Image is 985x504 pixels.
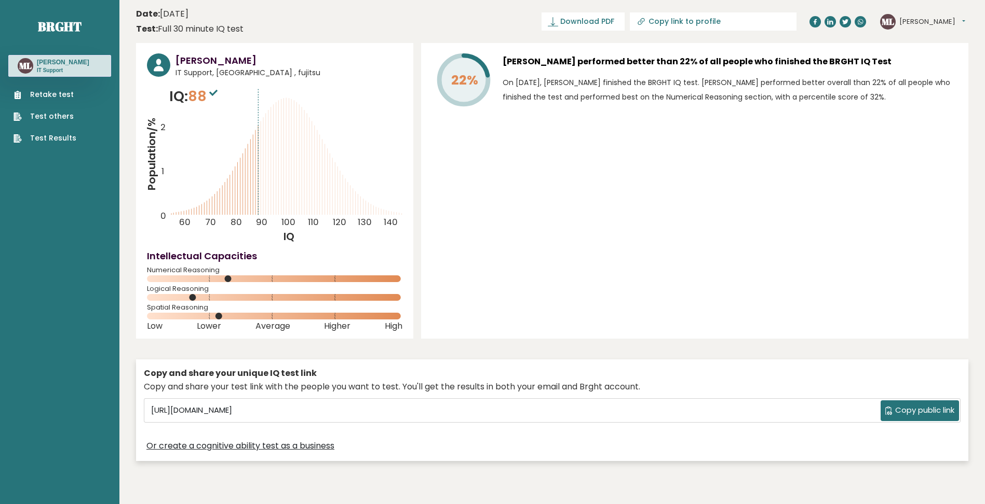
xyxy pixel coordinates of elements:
[169,86,220,107] p: IQ:
[160,210,166,222] tspan: 0
[503,75,957,104] p: On [DATE], [PERSON_NAME] finished the BRGHT IQ test. [PERSON_NAME] performed better overall than ...
[38,18,82,35] a: Brght
[136,23,244,35] div: Full 30 minute IQ test
[144,367,961,380] div: Copy and share your unique IQ test link
[14,133,76,144] a: Test Results
[37,67,89,74] p: IT Support
[147,324,163,328] span: Low
[205,216,216,229] tspan: 70
[144,381,961,393] div: Copy and share your test link with the people you want to test. You'll get the results in both yo...
[176,53,402,67] h3: [PERSON_NAME]
[146,440,334,452] a: Or create a cognitive ability test as a business
[179,216,191,229] tspan: 60
[281,216,295,229] tspan: 100
[231,216,242,229] tspan: 80
[136,8,188,20] time: [DATE]
[284,229,294,244] tspan: IQ
[176,67,402,78] span: IT Support, [GEOGRAPHIC_DATA] , fujitsu
[14,89,76,100] a: Retake test
[147,268,402,272] span: Numerical Reasoning
[899,17,965,27] button: [PERSON_NAME]
[881,400,959,421] button: Copy public link
[256,216,267,229] tspan: 90
[333,216,346,229] tspan: 120
[324,324,350,328] span: Higher
[188,87,220,106] span: 88
[895,404,954,416] span: Copy public link
[560,16,614,27] span: Download PDF
[147,249,402,263] h4: Intellectual Capacities
[255,324,290,328] span: Average
[136,8,160,20] b: Date:
[147,305,402,310] span: Spatial Reasoning
[160,121,166,133] tspan: 2
[136,23,158,35] b: Test:
[385,324,402,328] span: High
[197,324,221,328] span: Lower
[37,58,89,66] h3: [PERSON_NAME]
[308,216,319,229] tspan: 110
[358,216,372,229] tspan: 130
[14,111,76,122] a: Test others
[882,15,894,27] text: ML
[161,165,164,177] tspan: 1
[147,287,402,291] span: Logical Reasoning
[542,12,625,31] a: Download PDF
[503,53,957,70] h3: [PERSON_NAME] performed better than 22% of all people who finished the BRGHT IQ Test
[19,60,32,72] text: ML
[144,118,159,191] tspan: Population/%
[451,71,478,89] tspan: 22%
[384,216,398,229] tspan: 140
